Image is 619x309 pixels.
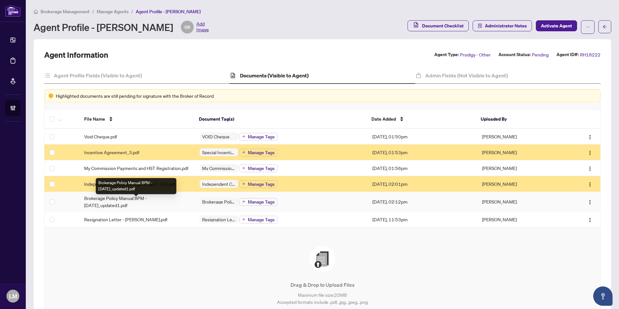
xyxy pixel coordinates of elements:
[242,182,245,185] span: plus
[84,164,188,172] span: My Commission Payments and HST Registration.pdf
[248,150,275,155] span: Manage Tags
[309,246,335,272] img: File Upload
[84,216,167,223] span: Resignation Letter - [PERSON_NAME].pdf
[242,151,245,154] span: plus
[585,196,595,207] button: Logo
[248,182,275,186] span: Manage Tags
[532,51,549,58] span: Pending
[9,292,17,301] span: LM
[477,192,563,212] td: [PERSON_NAME]
[367,145,477,160] td: [DATE], 01:53pm
[476,110,562,129] th: Uploaded By
[200,182,238,186] span: Independent Contractor Agreement
[485,21,527,31] span: Administrator Notes
[136,9,201,15] span: Agent Profile - [PERSON_NAME]
[54,72,142,79] h4: Agent Profile Fields (Visible to Agent)
[460,51,491,58] span: Prodigy - Other
[239,164,278,172] button: Manage Tags
[585,179,595,189] button: Logo
[585,163,595,173] button: Logo
[96,178,176,194] div: Brokerage Policy Manual BPM - [DATE]_updated1.pdf
[422,21,464,31] span: Document Checklist
[84,194,189,209] span: Brokerage Policy Manual BPM - [DATE]_updated1.pdf
[556,51,579,58] label: Agent ID#:
[184,24,190,31] span: GS
[366,110,476,129] th: Date Added
[367,129,477,145] td: [DATE], 01:50pm
[242,218,245,221] span: plus
[587,135,593,140] img: Logo
[34,21,209,34] div: Agent Profile - [PERSON_NAME]
[585,214,595,224] button: Logo
[367,212,477,227] td: [DATE], 11:53pm
[585,147,595,157] button: Logo
[477,176,563,192] td: [PERSON_NAME]
[200,150,238,154] span: Special Incentive Agreement
[79,110,194,129] th: File Name
[84,149,139,156] span: Incentive Agreement_3.pdf
[587,200,593,205] img: Logo
[200,166,238,170] span: My Commission Payments and HST Registration
[200,199,238,204] span: Brokerage Policy Manual
[367,160,477,176] td: [DATE], 01:56pm
[97,9,129,15] span: Manage Agents
[194,110,366,129] th: Document Tag(s)
[587,166,593,171] img: Logo
[587,182,593,187] img: Logo
[240,72,309,79] h4: Documents (Visible to Agent)
[371,115,396,123] span: Date Added
[367,176,477,192] td: [DATE], 02:01pm
[473,20,532,31] button: Administrator Notes
[242,200,245,203] span: plus
[84,115,105,123] span: File Name
[477,212,563,227] td: [PERSON_NAME]
[239,149,278,156] button: Manage Tags
[434,51,459,58] label: Agent Type:
[248,166,275,171] span: Manage Tags
[196,21,209,34] span: Add Image
[408,20,469,31] button: Document Checklist
[239,180,278,188] button: Manage Tags
[248,200,275,204] span: Manage Tags
[585,25,590,29] span: ellipsis
[92,8,94,15] li: /
[536,20,577,31] button: Activate Agent
[239,198,278,206] button: Manage Tags
[239,216,278,224] button: Manage Tags
[477,145,563,160] td: [PERSON_NAME]
[498,51,531,58] label: Account Status:
[477,160,563,176] td: [PERSON_NAME]
[242,135,245,138] span: plus
[34,9,38,14] span: home
[5,5,21,17] img: logo
[56,92,596,99] div: Highlighted documents are still pending for signature with the Broker of Record
[239,133,278,141] button: Manage Tags
[541,21,572,31] span: Activate Agent
[41,9,90,15] span: Brokerage Management
[477,129,563,145] td: [PERSON_NAME]
[248,217,275,222] span: Manage Tags
[425,72,508,79] h4: Admin Fields (Not Visible to Agent)
[587,217,593,223] img: Logo
[131,8,133,15] li: /
[200,217,238,222] span: Resignation Letter (From previous Brokerage)
[248,135,275,139] span: Manage Tags
[49,94,53,98] span: exclamation-circle
[57,291,587,305] p: Maximum file size: 25 MB Accepted formats include .pdf, .jpg, .jpeg, .png
[200,134,232,139] span: VOID Cheque
[57,281,587,289] p: Drag & Drop to Upload Files
[84,180,175,187] span: Independent Contractor Agreement - ICA.pdf
[587,150,593,155] img: Logo
[585,131,595,142] button: Logo
[367,192,477,212] td: [DATE], 02:12pm
[593,286,613,306] button: Open asap
[603,25,607,29] span: arrow-left
[478,24,482,28] span: solution
[84,133,117,140] span: Void Cheque.pdf
[44,50,108,60] h2: Agent Information
[242,166,245,170] span: plus
[580,51,601,58] span: RH18222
